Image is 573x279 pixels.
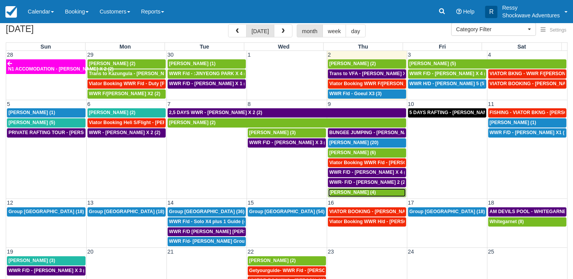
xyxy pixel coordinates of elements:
span: WWR F/D - [PERSON_NAME] X 1 (1) [169,81,250,86]
span: [PERSON_NAME] (6) [329,150,376,155]
a: [PERSON_NAME] (2) [328,59,406,69]
a: [PERSON_NAME] (6) [328,148,406,158]
span: 23 [327,249,335,255]
a: [PERSON_NAME] (2) [87,108,166,118]
a: Group [GEOGRAPHIC_DATA] (18) [7,207,86,217]
a: Getyourguide- WWR F/d - [PERSON_NAME] 2 (2) [248,266,326,276]
i: Help [456,9,462,14]
a: [PERSON_NAME] (5) [7,118,86,128]
span: 7 [167,101,171,107]
a: WWR F/D [PERSON_NAME] [PERSON_NAME] GROVVE X2 (1) [168,227,246,237]
button: week [323,24,346,37]
span: VIATOR BOOKING - [PERSON_NAME] X 4 (4) [329,209,430,214]
span: WWR F/D - [PERSON_NAME] X 3 (3) [8,268,89,273]
a: [PERSON_NAME] (1) [488,118,567,128]
h2: [DATE] [6,24,103,39]
span: [PERSON_NAME] (2) [169,120,216,125]
span: WWR F/D - [PERSON_NAME] X1 (1) [490,130,569,135]
span: Getyourguide- WWR F/d - [PERSON_NAME] 2 (2) [249,268,358,273]
span: 19 [6,249,14,255]
a: WWR F/d- [PERSON_NAME] Group X 30 (30) [168,237,246,246]
a: Viator Booking WWR H/d - [PERSON_NAME] X 4 (4) [328,217,406,227]
span: 8 [247,101,252,107]
a: Viator Booking WWR F/d - [PERSON_NAME] [PERSON_NAME] X2 (2) [328,158,406,168]
a: WWR F/D - [PERSON_NAME] X 4 (4) [408,69,486,79]
span: Trans to Kazungula - [PERSON_NAME] x 1 (2) [89,71,191,76]
a: WWR F/d - Solo X4 plus 1 Guide (4) [168,217,246,227]
a: WWR- F/D - [PERSON_NAME] 2 (2) [328,178,406,187]
span: 5 DAYS RAFTING - [PERSON_NAME] X 2 (4) [410,110,507,115]
a: WWR F/d - Goeul X3 (3) [328,89,406,99]
span: WWR- F/D - [PERSON_NAME] 2 (2) [329,180,407,185]
span: [PERSON_NAME] (1) [490,120,536,125]
span: Mon [119,44,131,50]
span: [PERSON_NAME] (2) [329,61,376,66]
span: [PERSON_NAME] (2) [89,110,136,115]
span: Viator Booking WWR F/d - Duty [PERSON_NAME] 2 (2) [89,81,211,86]
a: Viator Booking WWR F/[PERSON_NAME] X 2 (2) [328,79,406,89]
a: AM DEVILS POOL - WHITEGARNET X4 (4) [488,207,567,217]
a: Group [GEOGRAPHIC_DATA] (36) [168,207,246,217]
span: Tue [200,44,209,50]
span: 18 [487,200,495,206]
span: Group [GEOGRAPHIC_DATA] (36) [169,209,245,214]
button: [DATE] [246,24,274,37]
a: Viator Booking Heli S/Flight - [PERSON_NAME] X 1 (1) [87,118,166,128]
span: [PERSON_NAME] (1) [169,61,216,66]
span: Category Filter [456,25,526,33]
a: Group [GEOGRAPHIC_DATA] (54) [248,207,326,217]
a: N1 ACCOMODATION - [PERSON_NAME] X 2 (2) [6,59,86,74]
span: Whitegarnet (8) [490,219,524,224]
span: WWR F\D - [PERSON_NAME] X 3 (3) [249,140,330,145]
span: Trans to VFA - [PERSON_NAME] X 2 (2) [329,71,417,76]
a: [PERSON_NAME] (4) [328,188,406,197]
span: WWR - [PERSON_NAME] X 2 (2) [89,130,161,135]
a: BUNGEE JUMPING - [PERSON_NAME] 2 (2) [328,128,406,138]
a: [PERSON_NAME] (1) [168,59,246,69]
a: 2,5 DAYS WWR - [PERSON_NAME] X 2 (2) [168,108,406,118]
a: VIATOR BKNG - WWR F/[PERSON_NAME] 3 (3) [488,69,567,79]
span: Viator Booking WWR H/d - [PERSON_NAME] X 4 (4) [329,219,445,224]
a: [PERSON_NAME] (2) [168,118,406,128]
a: Whitegarnet (8) [488,217,567,227]
span: WWR F/d - Solo X4 plus 1 Guide (4) [169,219,248,224]
span: WWR F/d - Goeul X3 (3) [329,91,382,96]
span: [PERSON_NAME] (3) [8,258,55,263]
a: [PERSON_NAME] (1) [7,108,86,118]
span: Viator Booking Heli S/Flight - [PERSON_NAME] X 1 (1) [89,120,210,125]
div: R [485,6,497,18]
span: Wed [278,44,289,50]
a: WWR F/D - [PERSON_NAME] X 1 (1) [168,79,246,89]
span: Viator Booking WWR F/[PERSON_NAME] X 2 (2) [329,81,437,86]
p: Shockwave Adventures [502,12,560,19]
span: [PERSON_NAME] (5) [410,61,456,66]
a: WWR F/D - [PERSON_NAME] X1 (1) [488,128,567,138]
a: [PERSON_NAME] (2) [248,256,326,266]
span: WWR F/D - [PERSON_NAME] X 4 (4) [410,71,490,76]
span: [PERSON_NAME] (5) [8,120,55,125]
a: FISHING - VIATOR BKNG - [PERSON_NAME] 2 (2) [488,108,567,118]
span: Group [GEOGRAPHIC_DATA] (18) [89,209,165,214]
span: [PERSON_NAME] (4) [329,190,376,195]
a: WWR F\D - [PERSON_NAME] X 3 (3) [248,138,326,148]
span: WWR F/D - [PERSON_NAME] X 4 (4) [329,170,410,175]
span: 30 [167,52,175,58]
span: 10 [407,101,415,107]
span: WWR F/d- [PERSON_NAME] Group X 30 (30) [169,239,269,244]
a: Viator Booking WWR F/d - Duty [PERSON_NAME] 2 (2) [87,79,166,89]
span: 21 [167,249,175,255]
span: 6 [87,101,91,107]
span: [PERSON_NAME] (3) [249,130,296,135]
a: [PERSON_NAME] (3) [248,128,326,138]
span: 29 [87,52,94,58]
span: 17 [407,200,415,206]
span: 2 [327,52,332,58]
span: Sat [518,44,526,50]
span: Viator Booking WWR F/d - [PERSON_NAME] [PERSON_NAME] X2 (2) [329,160,484,165]
span: 14 [167,200,175,206]
span: 25 [487,249,495,255]
a: [PERSON_NAME] (3) [7,256,86,266]
a: Trans to Kazungula - [PERSON_NAME] x 1 (2) [87,69,166,79]
span: Group [GEOGRAPHIC_DATA] (18) [8,209,84,214]
span: 1 [247,52,252,58]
